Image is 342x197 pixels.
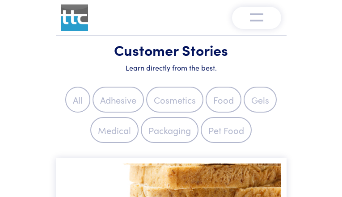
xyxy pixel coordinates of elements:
button: Toggle navigation [232,7,281,29]
label: Pet Food [201,117,252,143]
label: Food [206,87,241,113]
label: Adhesive [93,87,144,113]
h6: Learn directly from the best. [61,63,281,72]
label: All [65,87,90,113]
label: Medical [90,117,139,143]
label: Packaging [141,117,198,143]
img: menu-v1.0.png [250,11,263,22]
label: Cosmetics [146,87,203,113]
h1: Customer Stories [61,41,281,59]
label: Gels [244,87,277,113]
img: ttc_logo_1x1_v1.0.png [61,4,88,31]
